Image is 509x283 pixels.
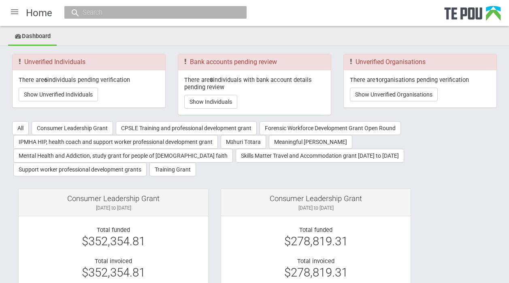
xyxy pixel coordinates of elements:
[32,121,113,135] button: Consumer Leadership Grant
[269,135,352,149] button: Meaningful [PERSON_NAME]
[221,135,266,149] button: Māhuri Tōtara
[227,226,405,234] div: Total funded
[227,195,405,202] div: Consumer Leadership Grant
[260,121,401,135] button: Forensic Workforce Development Grant Open Round
[25,195,202,202] div: Consumer Leadership Grant
[25,269,202,276] div: $352,354.81
[25,226,202,234] div: Total funded
[227,257,405,265] div: Total invoiced
[149,163,196,176] button: Training Grant
[116,121,257,135] button: CPSLE Training and professional development grant
[12,121,29,135] button: All
[227,238,405,245] div: $278,819.31
[236,149,404,163] button: Skills Matter Travel and Accommodation grant [DATE] to [DATE]
[13,163,147,176] button: Support worker professional development grants
[13,135,218,149] button: IPMHA HIP, health coach and support worker professional development grant
[19,58,159,66] h3: Unverified Individuals
[184,76,325,91] p: There are individuals with bank account details pending review
[375,76,379,84] b: 1
[210,76,213,84] b: 8
[350,76,490,84] p: There are organisations pending verification
[19,88,98,101] button: Show Unverified Individuals
[19,76,159,84] p: There are individuals pending verification
[25,204,202,212] div: [DATE] to [DATE]
[13,149,233,163] button: Mental Health and Addiction, study grant for people of [DEMOGRAPHIC_DATA] faith
[227,204,405,212] div: [DATE] to [DATE]
[350,58,490,66] h3: Unverified Organisations
[350,88,438,101] button: Show Unverified Organisations
[227,269,405,276] div: $278,819.31
[44,76,47,84] b: 6
[25,257,202,265] div: Total invoiced
[80,8,223,17] input: Search
[8,28,57,46] a: Dashboard
[184,58,325,66] h3: Bank accounts pending review
[25,238,202,245] div: $352,354.81
[184,95,237,109] button: Show Individuals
